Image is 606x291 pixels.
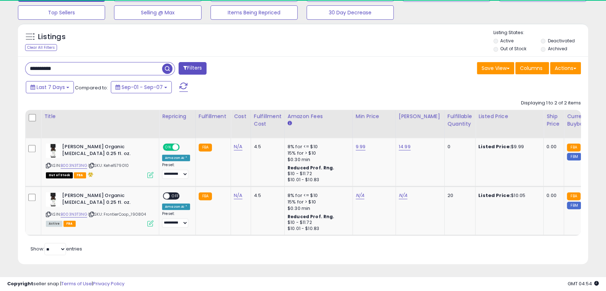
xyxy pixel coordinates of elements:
[179,144,190,150] span: OFF
[46,192,60,207] img: 31N5Ll3TonL._SL40_.jpg
[234,192,242,199] a: N/A
[288,192,347,199] div: 8% for <= $10
[44,113,156,120] div: Title
[162,211,190,227] div: Preset:
[500,46,526,52] label: Out of Stock
[234,113,248,120] div: Cost
[521,100,581,107] div: Displaying 1 to 2 of 2 items
[30,245,82,252] span: Show: entries
[478,143,511,150] b: Listed Price:
[74,172,86,178] span: FBA
[61,211,87,217] a: B003N3T3NG
[26,81,74,93] button: Last 7 Days
[356,143,366,150] a: 9.99
[288,120,292,127] small: Amazon Fees.
[478,113,540,120] div: Listed Price
[399,113,441,120] div: [PERSON_NAME]
[93,280,124,287] a: Privacy Policy
[62,192,149,207] b: [PERSON_NAME] Organic [MEDICAL_DATA] 0.25 fl. oz.
[288,213,335,220] b: Reduced Prof. Rng.
[500,38,513,44] label: Active
[567,202,581,209] small: FBM
[63,221,76,227] span: FBA
[288,165,335,171] b: Reduced Prof. Rng.
[46,221,62,227] span: All listings currently available for purchase on Amazon
[546,144,558,150] div: 0.00
[288,171,347,177] div: $10 - $11.72
[356,192,364,199] a: N/A
[307,5,394,20] button: 30 Day Decrease
[567,113,604,128] div: Current Buybox Price
[46,144,60,158] img: 31N5Ll3TonL._SL40_.jpg
[550,62,581,74] button: Actions
[37,84,65,91] span: Last 7 Days
[46,172,73,178] span: All listings that are currently out of stock and unavailable for purchase on Amazon
[164,144,172,150] span: ON
[546,113,561,128] div: Ship Price
[493,29,588,36] p: Listing States:
[111,81,172,93] button: Sep-01 - Sep-07
[399,143,411,150] a: 14.99
[448,144,470,150] div: 0
[18,5,105,20] button: Top Sellers
[520,65,543,72] span: Columns
[162,155,190,161] div: Amazon AI *
[448,113,472,128] div: Fulfillable Quantity
[46,144,153,177] div: ASIN:
[568,280,599,287] span: 2025-09-15 04:54 GMT
[288,199,347,205] div: 15% for > $10
[567,144,580,151] small: FBA
[38,32,66,42] h5: Listings
[548,38,575,44] label: Deactivated
[567,192,580,200] small: FBA
[61,163,87,169] a: B003N3T3NG
[567,153,581,160] small: FBM
[162,113,193,120] div: Repricing
[86,172,94,177] i: hazardous material
[254,192,279,199] div: 4.5
[75,84,108,91] span: Compared to:
[7,280,33,287] strong: Copyright
[546,192,558,199] div: 0.00
[288,226,347,232] div: $10.01 - $10.83
[114,5,201,20] button: Selling @ Max
[399,192,407,199] a: N/A
[179,62,207,75] button: Filters
[478,192,511,199] b: Listed Price:
[234,143,242,150] a: N/A
[515,62,549,74] button: Columns
[478,192,538,199] div: $10.05
[88,211,146,217] span: | SKU: FrontierCoop_190804
[199,192,212,200] small: FBA
[122,84,163,91] span: Sep-01 - Sep-07
[288,144,347,150] div: 8% for <= $10
[288,113,350,120] div: Amazon Fees
[548,46,567,52] label: Archived
[88,163,129,168] span: | SKU: Kehe1579010
[7,281,124,287] div: seller snap | |
[288,177,347,183] div: $10.01 - $10.83
[162,163,190,179] div: Preset:
[170,193,181,199] span: OFF
[199,144,212,151] small: FBA
[254,144,279,150] div: 4.5
[199,113,228,120] div: Fulfillment
[46,192,153,226] div: ASIN:
[61,280,92,287] a: Terms of Use
[448,192,470,199] div: 20
[478,144,538,150] div: $9.99
[25,44,57,51] div: Clear All Filters
[162,203,190,210] div: Amazon AI *
[288,156,347,163] div: $0.30 min
[288,205,347,212] div: $0.30 min
[477,62,514,74] button: Save View
[254,113,281,128] div: Fulfillment Cost
[288,220,347,226] div: $10 - $11.72
[356,113,393,120] div: Min Price
[62,144,149,159] b: [PERSON_NAME] Organic [MEDICAL_DATA] 0.25 fl. oz.
[288,150,347,156] div: 15% for > $10
[210,5,298,20] button: Items Being Repriced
